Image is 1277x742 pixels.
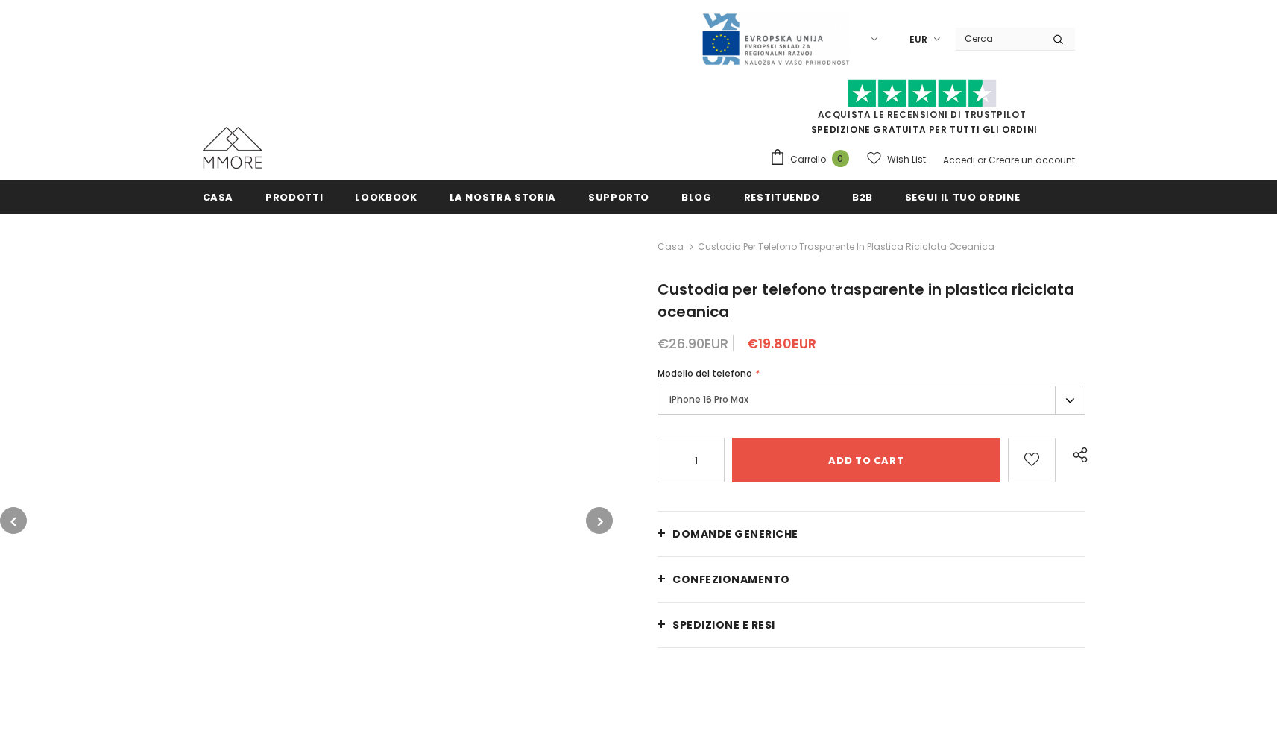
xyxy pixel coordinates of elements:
[658,279,1074,322] span: Custodia per telefono trasparente in plastica riciclata oceanica
[848,79,997,108] img: Fidati di Pilot Stars
[747,334,816,353] span: €19.80EUR
[588,180,649,213] a: supporto
[909,32,927,47] span: EUR
[355,180,417,213] a: Lookbook
[832,150,849,167] span: 0
[203,180,234,213] a: Casa
[744,180,820,213] a: Restituendo
[681,180,712,213] a: Blog
[450,180,556,213] a: La nostra storia
[658,367,752,380] span: Modello del telefono
[701,12,850,66] img: Javni Razpis
[943,154,975,166] a: Accedi
[956,28,1041,49] input: Search Site
[852,190,873,204] span: B2B
[769,148,857,171] a: Carrello 0
[588,190,649,204] span: supporto
[265,180,323,213] a: Prodotti
[790,152,826,167] span: Carrello
[658,386,1085,415] label: iPhone 16 Pro Max
[905,180,1020,213] a: Segui il tuo ordine
[658,557,1085,602] a: CONFEZIONAMENTO
[744,190,820,204] span: Restituendo
[658,238,684,256] a: Casa
[203,127,262,169] img: Casi MMORE
[867,146,926,172] a: Wish List
[681,190,712,204] span: Blog
[905,190,1020,204] span: Segui il tuo ordine
[852,180,873,213] a: B2B
[658,603,1085,647] a: Spedizione e resi
[658,512,1085,556] a: Domande generiche
[355,190,417,204] span: Lookbook
[672,526,798,541] span: Domande generiche
[672,617,775,632] span: Spedizione e resi
[887,152,926,167] span: Wish List
[658,334,728,353] span: €26.90EUR
[818,108,1027,121] a: Acquista le recensioni di TrustPilot
[450,190,556,204] span: La nostra storia
[989,154,1075,166] a: Creare un account
[769,86,1075,136] span: SPEDIZIONE GRATUITA PER TUTTI GLI ORDINI
[732,438,1000,482] input: Add to cart
[672,572,790,587] span: CONFEZIONAMENTO
[701,32,850,45] a: Javni Razpis
[698,238,994,256] span: Custodia per telefono trasparente in plastica riciclata oceanica
[203,190,234,204] span: Casa
[977,154,986,166] span: or
[265,190,323,204] span: Prodotti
